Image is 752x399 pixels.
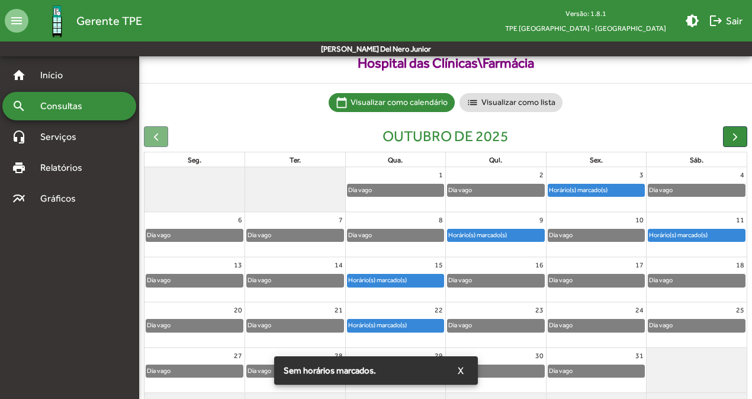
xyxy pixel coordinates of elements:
div: Dia vago [548,365,573,376]
div: Dia vago [648,274,673,286]
a: 17 de outubro de 2025 [633,257,646,273]
h2: outubro de 2025 [383,127,509,145]
td: 20 de outubro de 2025 [144,302,245,347]
a: terça-feira [287,154,303,167]
td: 21 de outubro de 2025 [245,302,346,347]
span: Sair [709,10,743,31]
a: 16 de outubro de 2025 [533,257,546,273]
a: 31 de outubro de 2025 [633,348,646,363]
div: Horário(s) marcado(s) [348,320,407,331]
div: Dia vago [247,229,272,241]
mat-icon: home [12,68,26,82]
div: Dia vago [648,320,673,331]
a: 18 de outubro de 2025 [734,257,747,273]
td: 23 de outubro de 2025 [446,302,547,347]
a: 2 de outubro de 2025 [537,167,546,183]
div: Dia vago [146,365,171,376]
a: Gerente TPE [28,2,142,40]
mat-icon: logout [709,14,723,28]
div: Dia vago [247,320,272,331]
div: Dia vago [448,274,473,286]
button: Sair [704,10,747,31]
td: 15 de outubro de 2025 [345,257,446,302]
mat-icon: search [12,99,26,113]
td: 8 de outubro de 2025 [345,212,446,257]
a: 10 de outubro de 2025 [633,212,646,228]
mat-icon: list [467,97,478,108]
div: Dia vago [448,184,473,196]
span: Relatórios [33,161,98,175]
td: 27 de outubro de 2025 [144,347,245,392]
a: 13 de outubro de 2025 [232,257,245,273]
td: 28 de outubro de 2025 [245,347,346,392]
td: 11 de outubro de 2025 [647,212,747,257]
td: 22 de outubro de 2025 [345,302,446,347]
div: Dia vago [448,320,473,331]
mat-icon: multiline_chart [12,191,26,206]
span: Serviços [33,130,92,144]
td: 25 de outubro de 2025 [647,302,747,347]
div: Horário(s) marcado(s) [348,274,407,286]
div: Dia vago [146,274,171,286]
td: 18 de outubro de 2025 [647,257,747,302]
td: 1 de outubro de 2025 [345,167,446,212]
a: 21 de outubro de 2025 [332,302,345,318]
div: Dia vago [247,274,272,286]
span: Gerente TPE [76,11,142,30]
div: Dia vago [348,184,372,196]
div: Dia vago [348,229,372,241]
mat-icon: menu [5,9,28,33]
mat-icon: brightness_medium [685,14,699,28]
a: 1 de outubro de 2025 [436,167,445,183]
td: 2 de outubro de 2025 [446,167,547,212]
a: 20 de outubro de 2025 [232,302,245,318]
span: Gráficos [33,191,92,206]
td: 3 de outubro de 2025 [546,167,647,212]
span: Hospital das Clínicas\Farmácia [139,53,752,74]
a: 8 de outubro de 2025 [436,212,445,228]
a: 30 de outubro de 2025 [533,348,546,363]
mat-icon: print [12,161,26,175]
mat-icon: calendar_today [336,97,348,108]
div: Versão: 1.8.1 [496,6,676,21]
td: 24 de outubro de 2025 [546,302,647,347]
a: 7 de outubro de 2025 [336,212,345,228]
td: 9 de outubro de 2025 [446,212,547,257]
a: sábado [687,154,706,167]
a: 15 de outubro de 2025 [432,257,445,273]
a: 3 de outubro de 2025 [637,167,646,183]
span: TPE [GEOGRAPHIC_DATA] - [GEOGRAPHIC_DATA] [496,21,676,36]
a: segunda-feira [185,154,204,167]
div: Dia vago [146,320,171,331]
button: X [448,360,473,381]
img: Logo [38,2,76,40]
mat-chip: Visualizar como lista [459,93,563,112]
div: Dia vago [548,274,573,286]
td: 6 de outubro de 2025 [144,212,245,257]
a: 22 de outubro de 2025 [432,302,445,318]
div: Dia vago [146,229,171,241]
a: 23 de outubro de 2025 [533,302,546,318]
a: 14 de outubro de 2025 [332,257,345,273]
a: quinta-feira [487,154,504,167]
a: 6 de outubro de 2025 [236,212,245,228]
div: Dia vago [548,320,573,331]
span: Consultas [33,99,98,113]
div: Dia vago [648,184,673,196]
a: 24 de outubro de 2025 [633,302,646,318]
td: 7 de outubro de 2025 [245,212,346,257]
a: 25 de outubro de 2025 [734,302,747,318]
a: 11 de outubro de 2025 [734,212,747,228]
a: quarta-feira [385,154,405,167]
div: Horário(s) marcado(s) [548,184,608,196]
td: 17 de outubro de 2025 [546,257,647,302]
a: 9 de outubro de 2025 [537,212,546,228]
div: Horário(s) marcado(s) [448,229,507,241]
span: Início [33,68,80,82]
mat-icon: headset_mic [12,130,26,144]
td: 10 de outubro de 2025 [546,212,647,257]
a: sexta-feira [587,154,605,167]
td: 30 de outubro de 2025 [446,347,547,392]
td: 14 de outubro de 2025 [245,257,346,302]
mat-chip: Visualizar como calendário [329,93,455,112]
